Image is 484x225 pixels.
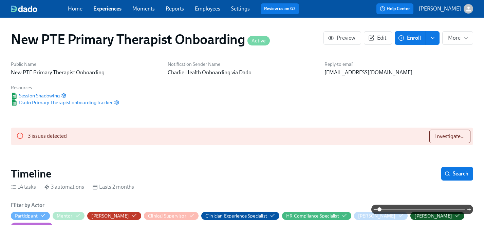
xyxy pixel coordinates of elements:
[358,213,396,219] div: Hide Meg Dawson
[261,3,299,14] button: Review us on G2
[441,167,473,181] button: Search
[324,69,473,76] p: [EMAIL_ADDRESS][DOMAIN_NAME]
[92,183,134,191] div: Lasts 2 months
[87,212,141,220] button: [PERSON_NAME]
[11,85,119,91] h6: Resources
[91,213,129,219] div: Hide Clarissa
[93,5,122,12] a: Experiences
[442,31,473,45] button: More
[11,212,50,220] button: Participant
[419,5,461,13] p: [PERSON_NAME]
[435,133,465,140] span: Investigate...
[354,212,408,220] button: [PERSON_NAME]
[364,31,392,45] button: Edit
[370,35,386,41] span: Edit
[11,99,18,106] img: Google Sheet
[11,99,113,106] span: Dado Primary Therapist onboarding tracker
[148,213,186,219] div: Hide Clinical Supervisor
[426,31,440,45] button: enroll
[205,213,267,219] div: Hide Clinician Experience Specialist
[11,93,18,99] img: Google Sheet
[286,213,339,219] div: Hide HR Compliance Specialist
[11,92,60,99] span: Session Shadowing
[168,69,316,76] p: Charlie Health Onboarding via Dado
[282,212,351,220] button: HR Compliance Specialist
[166,5,184,12] a: Reports
[429,130,470,143] button: Investigate...
[68,5,82,12] a: Home
[11,61,160,68] h6: Public Name
[11,202,44,209] h6: Filter by Actor
[11,5,37,12] img: dado
[399,35,421,41] span: Enroll
[11,183,36,191] div: 14 tasks
[132,5,155,12] a: Moments
[57,213,72,219] div: Hide Mentor
[195,5,220,12] a: Employees
[448,35,467,41] span: More
[446,170,468,177] span: Search
[53,212,85,220] button: Mentor
[11,99,113,106] a: Google SheetDado Primary Therapist onboarding tracker
[376,3,413,14] button: Help Center
[15,213,38,219] div: Hide Participant
[329,35,355,41] span: Preview
[144,212,199,220] button: Clinical Supervisor
[201,212,279,220] button: Clinician Experience Specialist
[11,92,60,99] a: Google SheetSession Shadowing
[28,130,67,143] div: 3 issues detected
[323,31,361,45] button: Preview
[324,61,473,68] h6: Reply-to email
[11,167,51,181] h2: Timeline
[380,5,410,12] span: Help Center
[395,31,426,45] button: Enroll
[44,183,84,191] div: 3 automations
[11,69,160,76] p: New PTE Primary Therapist Onboarding
[168,61,316,68] h6: Notification Sender Name
[419,4,473,14] button: [PERSON_NAME]
[414,213,452,219] div: Hide Paige Eber
[410,212,464,220] button: [PERSON_NAME]
[264,5,296,12] a: Review us on G2
[11,5,68,12] a: dado
[231,5,250,12] a: Settings
[11,31,270,48] h1: New PTE Primary Therapist Onboarding
[247,38,270,43] span: Active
